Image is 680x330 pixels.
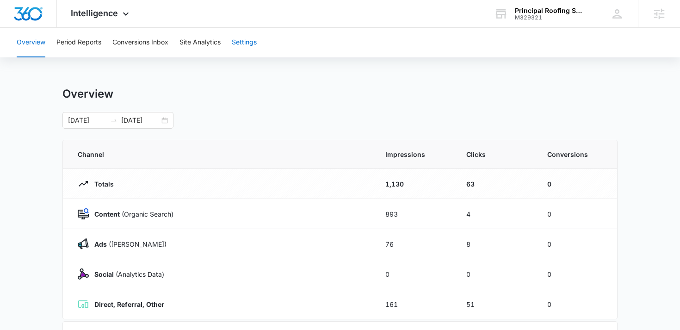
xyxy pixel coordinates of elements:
[78,208,89,219] img: Content
[71,8,118,18] span: Intelligence
[536,229,617,259] td: 0
[56,28,101,57] button: Period Reports
[110,117,117,124] span: to
[515,7,582,14] div: account name
[536,169,617,199] td: 0
[374,199,455,229] td: 893
[89,239,167,249] p: ([PERSON_NAME])
[455,229,536,259] td: 8
[536,199,617,229] td: 0
[94,300,164,308] strong: Direct, Referral, Other
[68,115,106,125] input: Start date
[455,199,536,229] td: 4
[78,268,89,280] img: Social
[385,149,444,159] span: Impressions
[17,28,45,57] button: Overview
[515,14,582,21] div: account id
[374,289,455,319] td: 161
[94,210,120,218] strong: Content
[15,24,22,31] img: website_grey.svg
[89,179,114,189] p: Totals
[35,55,83,61] div: Domain Overview
[455,169,536,199] td: 63
[102,55,156,61] div: Keywords by Traffic
[110,117,117,124] span: swap-right
[179,28,221,57] button: Site Analytics
[89,209,173,219] p: (Organic Search)
[78,149,363,159] span: Channel
[232,28,257,57] button: Settings
[26,15,45,22] div: v 4.0.25
[112,28,168,57] button: Conversions Inbox
[25,54,32,61] img: tab_domain_overview_orange.svg
[94,270,114,278] strong: Social
[374,229,455,259] td: 76
[374,259,455,289] td: 0
[62,87,113,101] h1: Overview
[78,238,89,249] img: Ads
[92,54,99,61] img: tab_keywords_by_traffic_grey.svg
[24,24,102,31] div: Domain: [DOMAIN_NAME]
[94,240,107,248] strong: Ads
[536,259,617,289] td: 0
[536,289,617,319] td: 0
[547,149,602,159] span: Conversions
[121,115,160,125] input: End date
[466,149,525,159] span: Clicks
[15,15,22,22] img: logo_orange.svg
[89,269,164,279] p: (Analytics Data)
[455,289,536,319] td: 51
[455,259,536,289] td: 0
[374,169,455,199] td: 1,130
